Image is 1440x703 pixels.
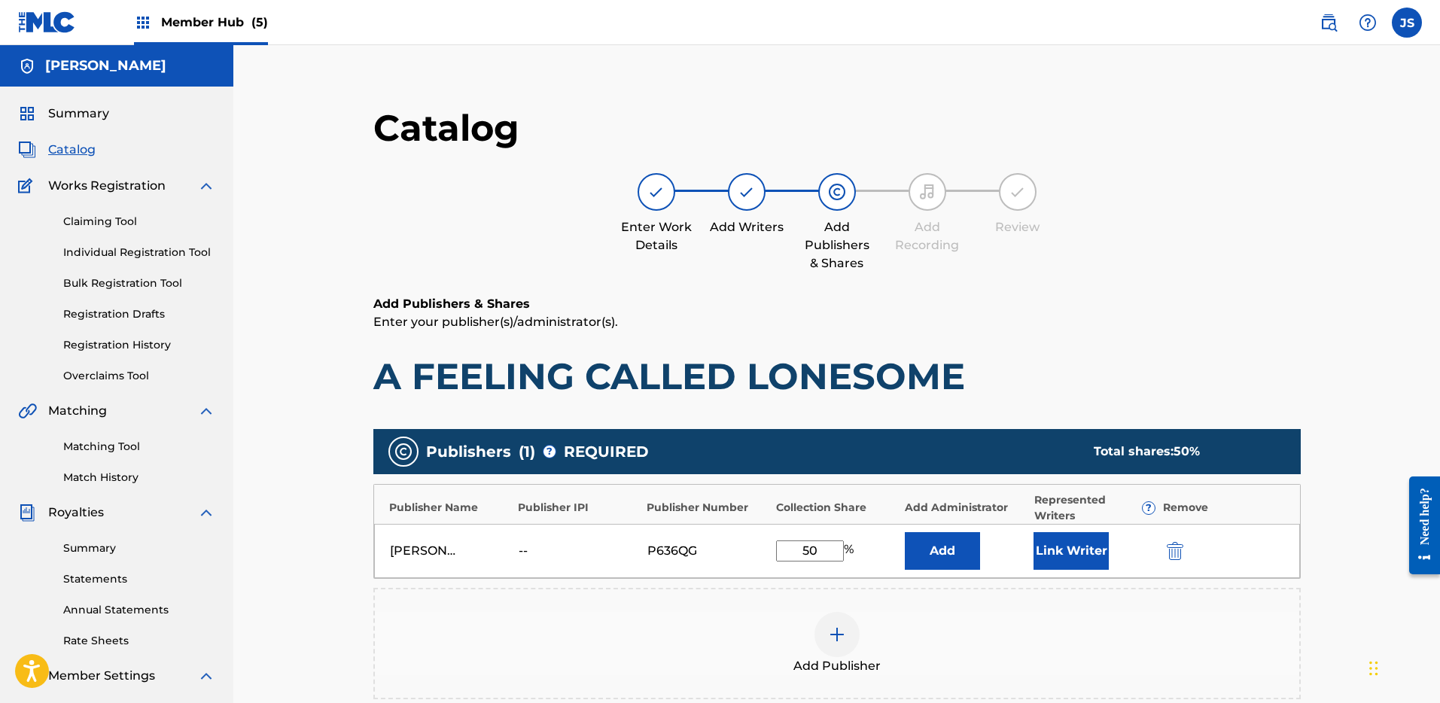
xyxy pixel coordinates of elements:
h1: A FEELING CALLED LONESOME [373,354,1301,399]
h1: Catalog [373,105,1301,151]
img: step indicator icon for Add Writers [738,183,756,201]
iframe: Chat Widget [1365,631,1440,703]
a: Summary [63,540,215,556]
img: publishers [394,443,413,461]
img: Royalties [18,504,36,522]
a: Bulk Registration Tool [63,275,215,291]
div: Add Publishers & Shares [799,218,875,272]
h6: Add Publishers & Shares [373,295,1301,313]
img: help [1359,14,1377,32]
a: Matching Tool [63,439,215,455]
a: Registration Drafts [63,306,215,322]
img: expand [197,504,215,522]
span: Catalog [48,141,96,159]
a: Public Search [1314,8,1344,38]
a: Match History [63,470,215,485]
a: Overclaims Tool [63,368,215,384]
iframe: Resource Center [1398,465,1440,586]
div: Publisher IPI [518,500,639,516]
p: Enter your publisher(s)/administrator(s). [373,313,1301,331]
a: Individual Registration Tool [63,245,215,260]
span: ? [1143,502,1155,514]
img: Catalog [18,141,36,159]
div: Help [1353,8,1383,38]
img: add [828,625,846,644]
img: search [1320,14,1338,32]
button: Link Writer [1034,532,1109,570]
img: step indicator icon for Enter Work Details [647,183,665,201]
a: Statements [63,571,215,587]
span: Matching [48,402,107,420]
img: expand [197,177,215,195]
div: Total shares: [1094,443,1270,461]
span: Summary [48,105,109,123]
img: Top Rightsholders [134,14,152,32]
a: Annual Statements [63,602,215,618]
a: SummarySummary [18,105,109,123]
img: Works Registration [18,177,38,195]
a: CatalogCatalog [18,141,96,159]
span: ? [543,446,556,458]
div: Review [980,218,1055,236]
span: Add Publisher [793,657,881,675]
img: 12a2ab48e56ec057fbd8.svg [1167,542,1183,560]
div: Remove [1163,500,1284,516]
div: Add Administrator [905,500,1026,516]
div: Publisher Name [389,500,510,516]
span: Publishers [426,440,511,463]
img: Matching [18,402,37,420]
span: ( 1 ) [519,440,535,463]
span: REQUIRED [564,440,649,463]
img: step indicator icon for Review [1009,183,1027,201]
img: MLC Logo [18,11,76,33]
span: Royalties [48,504,104,522]
h5: Miles Miller [45,57,166,75]
div: User Menu [1392,8,1422,38]
img: Accounts [18,57,36,75]
img: Summary [18,105,36,123]
span: Member Hub [161,14,268,31]
img: step indicator icon for Add Publishers & Shares [828,183,846,201]
div: Drag [1369,646,1378,691]
button: Add [905,532,980,570]
div: Represented Writers [1034,492,1155,524]
div: Add Writers [709,218,784,236]
span: (5) [251,15,268,29]
img: expand [197,667,215,685]
img: step indicator icon for Add Recording [918,183,936,201]
a: Claiming Tool [63,214,215,230]
div: Collection Share [776,500,897,516]
span: % [844,540,857,561]
span: 50 % [1174,444,1200,458]
div: Add Recording [890,218,965,254]
a: Rate Sheets [63,633,215,649]
a: Registration History [63,337,215,353]
div: Publisher Number [647,500,768,516]
img: expand [197,402,215,420]
span: Member Settings [48,667,155,685]
span: Works Registration [48,177,166,195]
div: Enter Work Details [619,218,694,254]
